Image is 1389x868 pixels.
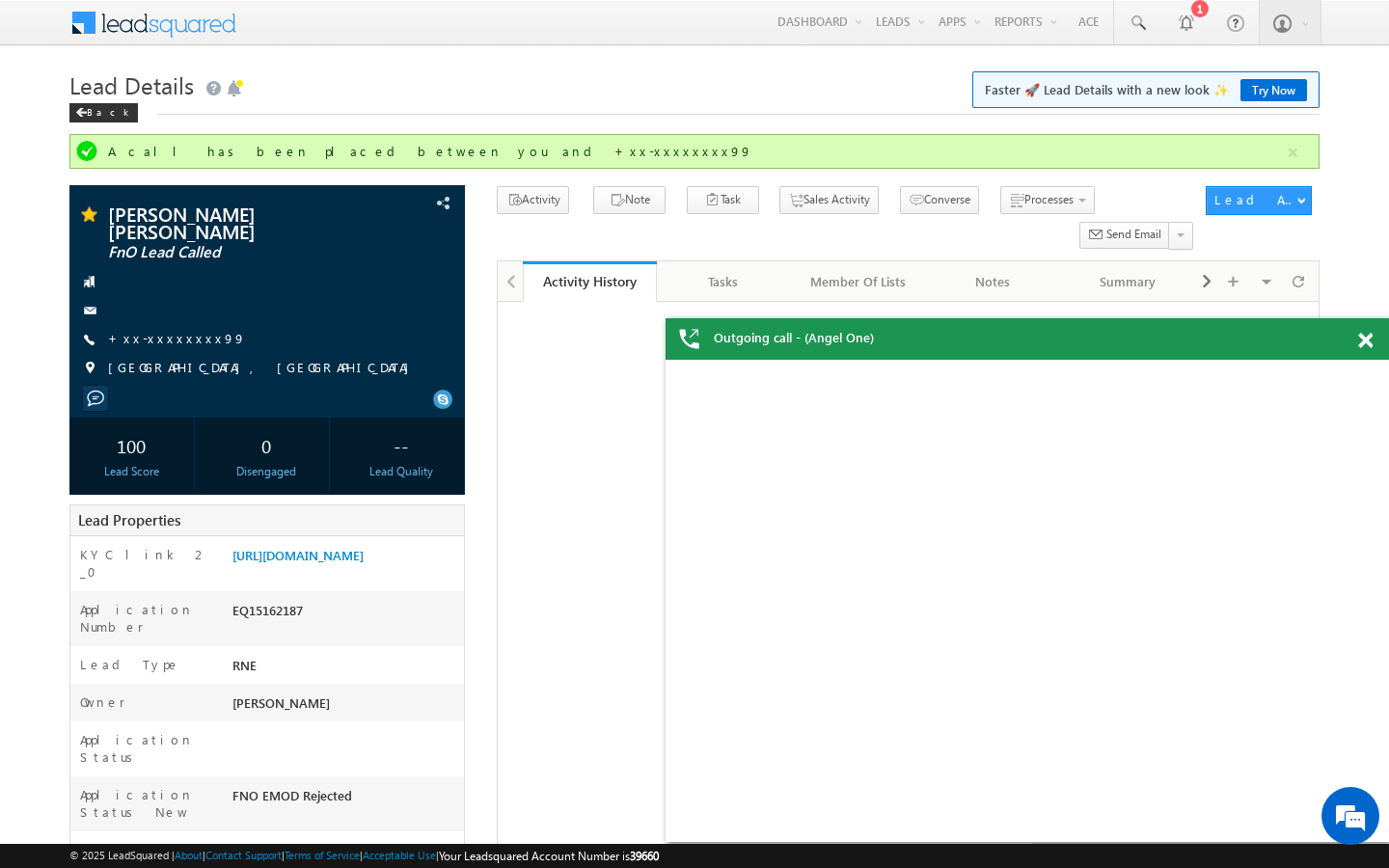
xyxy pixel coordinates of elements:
[108,359,419,378] span: [GEOGRAPHIC_DATA], [GEOGRAPHIC_DATA]
[80,546,213,581] label: KYC link 2_0
[108,330,246,346] a: +xx-xxxxxxxx99
[108,204,352,239] span: [PERSON_NAME] [PERSON_NAME]
[1079,222,1170,250] button: Send Email
[657,261,792,302] a: Tasks
[344,427,459,463] div: --
[363,849,436,861] a: Acceptable Use
[80,731,213,766] label: Application Status
[926,261,1061,302] a: Notes
[74,427,189,463] div: 100
[108,143,1285,160] div: A call has been placed between you and +xx-xxxxxxxx99
[228,841,464,868] div: Esign Completed
[69,103,138,122] div: Back
[985,80,1307,99] span: Faster 🚀 Lead Details with a new look ✨
[630,849,659,863] span: 39660
[714,329,874,346] span: Outgoing call - (Angel One)
[78,510,180,529] span: Lead Properties
[1240,79,1307,101] a: Try Now
[807,270,910,293] div: Member Of Lists
[672,270,775,293] div: Tasks
[497,186,569,214] button: Activity
[593,186,666,214] button: Note
[792,261,927,302] a: Member Of Lists
[80,656,180,673] label: Lead Type
[108,243,352,262] span: FnO Lead Called
[941,270,1044,293] div: Notes
[523,261,658,302] a: Activity History
[228,786,464,813] div: FNO EMOD Rejected
[209,463,324,480] div: Disengaged
[1024,192,1074,206] span: Processes
[228,601,464,628] div: EQ15162187
[232,694,330,711] span: [PERSON_NAME]
[69,102,148,119] a: Back
[687,186,759,214] button: Task
[80,601,213,636] label: Application Number
[1214,191,1296,208] div: Lead Actions
[439,849,659,863] span: Your Leadsquared Account Number is
[1076,270,1179,293] div: Summary
[175,849,203,861] a: About
[74,463,189,480] div: Lead Score
[285,849,360,861] a: Terms of Service
[537,272,643,290] div: Activity History
[900,186,979,214] button: Converse
[1206,186,1312,215] button: Lead Actions
[209,427,324,463] div: 0
[344,463,459,480] div: Lead Quality
[205,849,282,861] a: Contact Support
[232,547,364,563] a: [URL][DOMAIN_NAME]
[228,656,464,683] div: RNE
[1106,226,1161,243] span: Send Email
[1000,186,1095,214] button: Processes
[1061,261,1196,302] a: Summary
[779,186,879,214] button: Sales Activity
[80,693,125,711] label: Owner
[69,69,194,100] span: Lead Details
[69,847,659,865] span: © 2025 LeadSquared | | | | |
[80,786,213,821] label: Application Status New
